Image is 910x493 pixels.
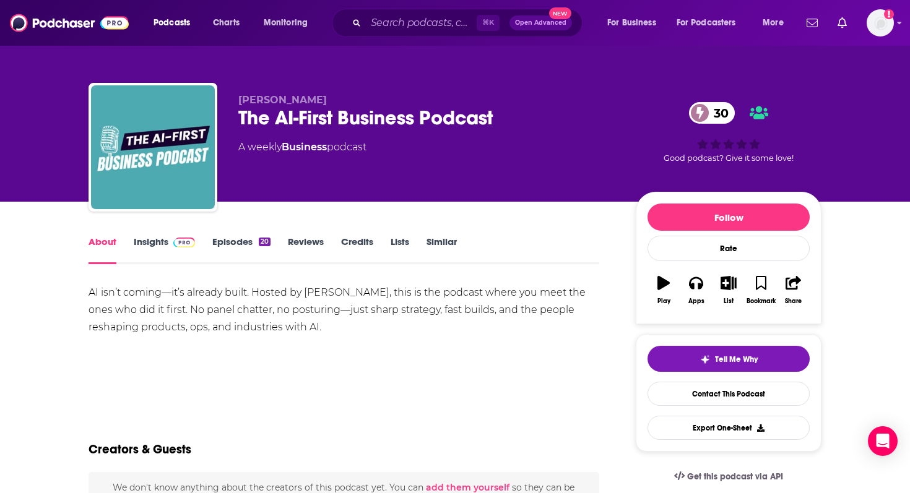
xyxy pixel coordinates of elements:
a: Credits [341,236,373,264]
span: ⌘ K [477,15,500,31]
span: Podcasts [154,14,190,32]
a: Contact This Podcast [648,382,810,406]
div: Play [657,298,670,305]
div: Bookmark [747,298,776,305]
a: Show notifications dropdown [802,12,823,33]
button: open menu [754,13,799,33]
a: InsightsPodchaser Pro [134,236,195,264]
h2: Creators & Guests [89,442,191,457]
button: Export One-Sheet [648,416,810,440]
button: List [713,268,745,312]
button: Play [648,268,680,312]
div: Open Intercom Messenger [868,426,898,456]
img: Podchaser Pro [173,238,195,247]
button: open menu [599,13,672,33]
div: Share [785,298,802,305]
div: 30Good podcast? Give it some love! [636,94,821,171]
img: User Profile [867,9,894,36]
button: Follow [648,204,810,231]
span: More [763,14,784,32]
button: Show profile menu [867,9,894,36]
svg: Add a profile image [884,9,894,19]
button: open menu [145,13,206,33]
div: Search podcasts, credits, & more... [344,9,594,37]
div: A weekly podcast [238,140,366,155]
button: open menu [669,13,754,33]
button: tell me why sparkleTell Me Why [648,346,810,372]
span: Open Advanced [515,20,566,26]
span: Charts [213,14,240,32]
input: Search podcasts, credits, & more... [366,13,477,33]
span: [PERSON_NAME] [238,94,327,106]
span: Get this podcast via API [687,471,783,482]
a: Reviews [288,236,324,264]
div: Rate [648,236,810,261]
img: Podchaser - Follow, Share and Rate Podcasts [10,11,129,35]
span: Logged in as danikarchmer [867,9,894,36]
button: Share [778,268,810,312]
a: Lists [391,236,409,264]
span: For Podcasters [677,14,736,32]
a: Similar [427,236,457,264]
div: 20 [259,238,271,246]
a: Business [282,141,327,153]
span: For Business [607,14,656,32]
button: add them yourself [426,482,509,492]
span: Tell Me Why [715,354,758,364]
div: AI isn’t coming—it’s already built. Hosted by [PERSON_NAME], this is the podcast where you meet t... [89,284,599,336]
span: 30 [701,102,735,124]
button: Apps [680,268,712,312]
a: Get this podcast via API [664,461,793,492]
span: Good podcast? Give it some love! [664,153,794,163]
span: New [549,7,571,19]
button: Open AdvancedNew [509,15,572,30]
button: open menu [255,13,324,33]
a: 30 [689,102,735,124]
img: The AI-First Business Podcast [91,85,215,209]
a: Charts [205,13,247,33]
a: Episodes20 [212,236,271,264]
a: About [89,236,116,264]
span: Monitoring [264,14,308,32]
img: tell me why sparkle [700,354,710,364]
div: List [724,298,734,305]
button: Bookmark [745,268,777,312]
a: Show notifications dropdown [833,12,852,33]
div: Apps [688,298,704,305]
